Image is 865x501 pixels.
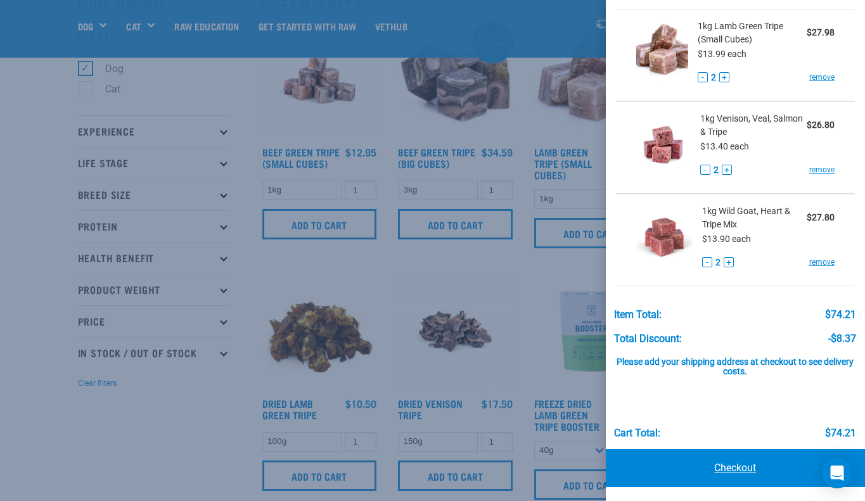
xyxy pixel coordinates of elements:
[614,345,856,377] div: Please add your shipping address at checkout to see delivery costs.
[702,205,807,231] span: 1kg Wild Goat, Heart & Tripe Mix
[807,27,835,37] strong: $27.98
[702,257,712,267] button: -
[614,333,682,345] div: Total Discount:
[636,112,691,177] img: Venison, Veal, Salmon & Tripe
[825,428,856,439] div: $74.21
[724,257,734,267] button: +
[700,112,807,139] span: 1kg Venison, Veal, Salmon & Tripe
[711,71,716,84] span: 2
[822,458,852,488] div: Open Intercom Messenger
[698,20,807,46] span: 1kg Lamb Green Tripe (Small Cubes)
[807,120,835,130] strong: $26.80
[698,49,746,59] span: $13.99 each
[807,212,835,222] strong: $27.80
[825,309,856,320] div: $74.21
[809,257,835,268] a: remove
[636,205,693,270] img: Wild Goat, Heart & Tripe Mix
[702,234,751,244] span: $13.90 each
[700,165,710,175] button: -
[636,20,689,85] img: Lamb Green Tripe (Small Cubes)
[722,165,732,175] button: +
[714,163,719,177] span: 2
[614,309,662,320] div: Item Total:
[809,72,835,83] a: remove
[700,141,749,151] span: $13.40 each
[719,72,729,82] button: +
[698,72,708,82] button: -
[809,164,835,175] a: remove
[828,333,856,345] div: -$8.37
[715,256,721,269] span: 2
[614,428,660,439] div: Cart total:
